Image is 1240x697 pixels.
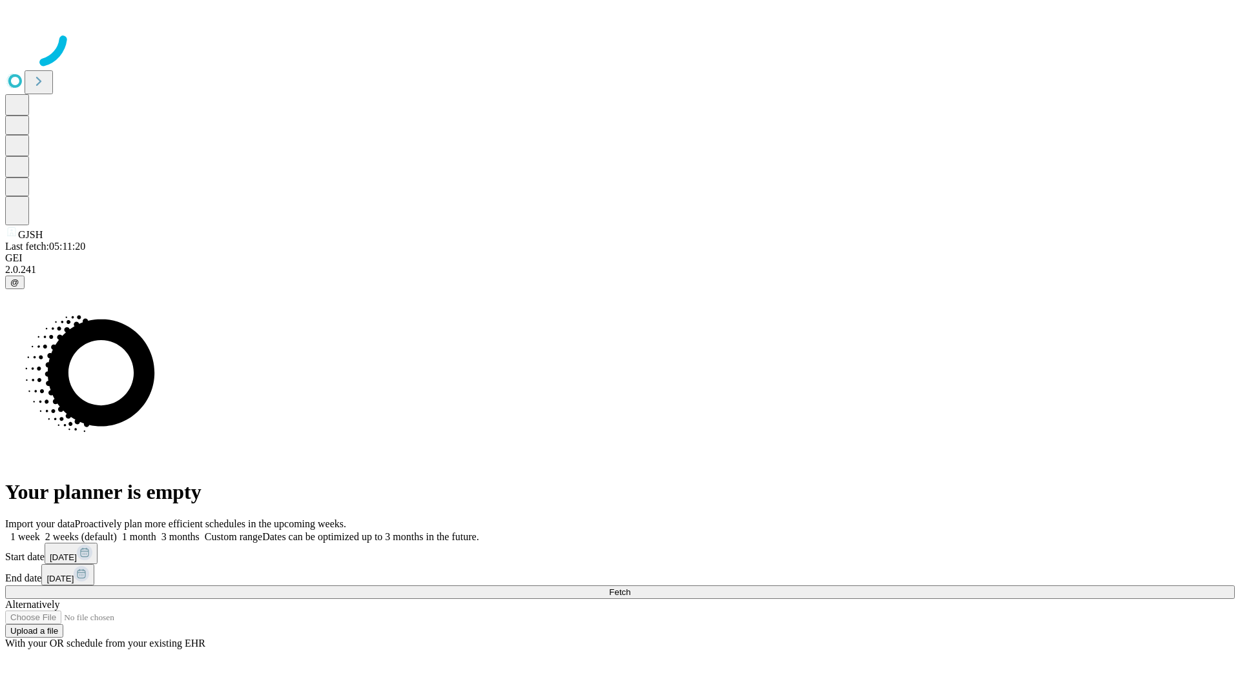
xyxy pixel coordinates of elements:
[5,252,1235,264] div: GEI
[46,574,74,583] span: [DATE]
[45,543,98,564] button: [DATE]
[205,531,262,542] span: Custom range
[5,264,1235,276] div: 2.0.241
[122,531,156,542] span: 1 month
[41,564,94,585] button: [DATE]
[5,585,1235,599] button: Fetch
[10,278,19,287] span: @
[5,599,59,610] span: Alternatively
[75,518,346,529] span: Proactively plan more efficient schedules in the upcoming weeks.
[5,480,1235,504] h1: Your planner is empty
[5,564,1235,585] div: End date
[5,543,1235,564] div: Start date
[45,531,117,542] span: 2 weeks (default)
[50,552,77,562] span: [DATE]
[5,241,85,252] span: Last fetch: 05:11:20
[18,229,43,240] span: GJSH
[262,531,479,542] span: Dates can be optimized up to 3 months in the future.
[161,531,200,542] span: 3 months
[5,518,75,529] span: Import your data
[10,531,40,542] span: 1 week
[5,638,205,649] span: With your OR schedule from your existing EHR
[609,587,630,597] span: Fetch
[5,624,63,638] button: Upload a file
[5,276,25,289] button: @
